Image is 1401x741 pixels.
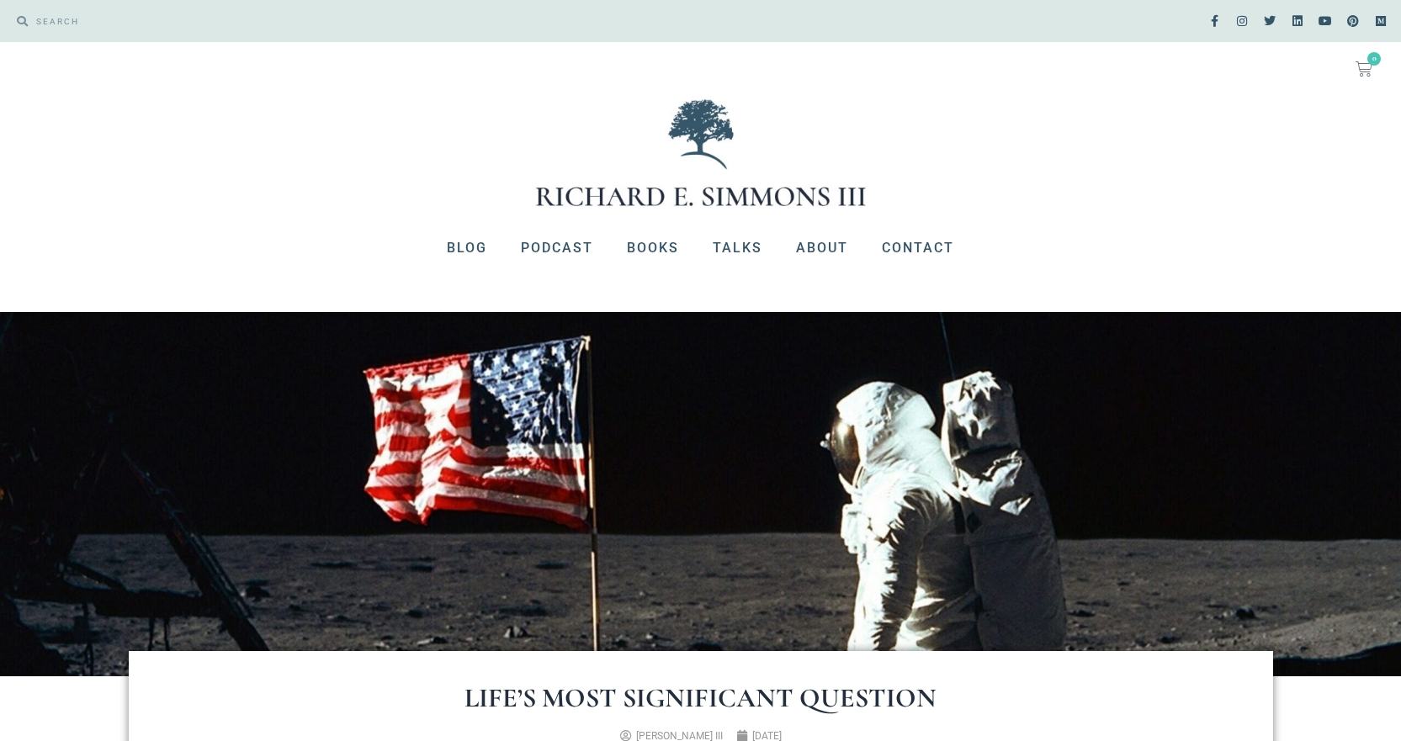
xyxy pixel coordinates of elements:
a: Books [610,226,696,270]
a: Podcast [504,226,610,270]
a: Talks [696,226,779,270]
a: 0 [1335,50,1393,87]
a: About [779,226,865,270]
h1: Life’s Most Significant Question [196,685,1206,712]
a: Contact [865,226,971,270]
a: Blog [430,226,504,270]
input: SEARCH [28,8,693,34]
span: 0 [1367,52,1381,66]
